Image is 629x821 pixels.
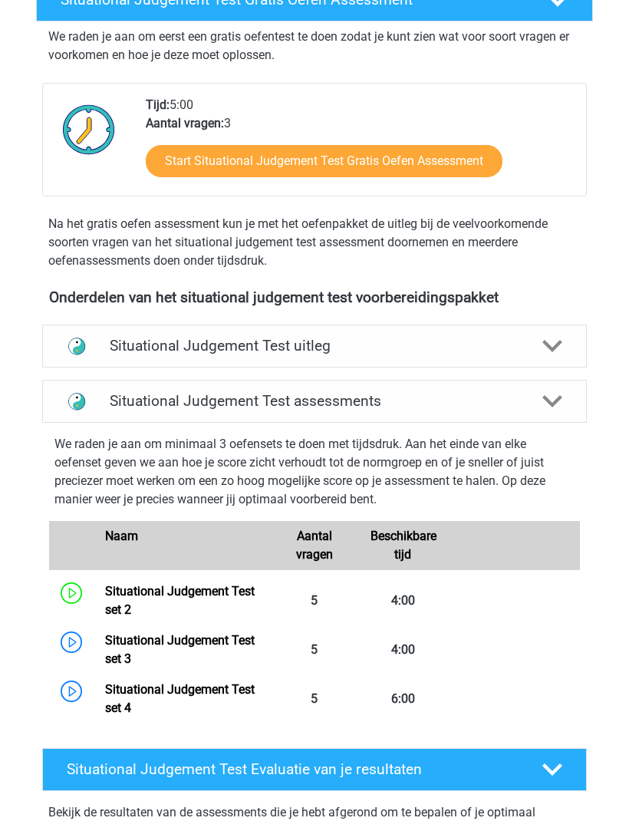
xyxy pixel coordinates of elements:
b: Aantal vragen: [146,117,224,131]
a: Situational Judgement Test set 2 [105,585,255,618]
div: Beschikbare tijd [359,528,447,565]
a: Situational Judgement Test set 4 [105,683,255,716]
a: Situational Judgement Test set 3 [105,634,255,667]
div: Naam [94,528,271,565]
img: situational judgement test assessments [61,387,92,417]
div: 5:00 3 [134,97,585,196]
p: We raden je aan om eerst een gratis oefentest te doen zodat je kunt zien wat voor soort vragen er... [48,28,581,65]
div: Aantal vragen [270,528,358,565]
img: situational judgement test uitleg [61,331,92,362]
div: Na het gratis oefen assessment kun je met het oefenpakket de uitleg bij de veelvoorkomende soorte... [42,216,587,271]
a: Situational Judgement Test Evaluatie van je resultaten [36,749,593,792]
img: Klok [55,97,123,163]
a: assessments Situational Judgement Test assessments [36,381,593,424]
h4: Situational Judgement Test Evaluatie van je resultaten [67,761,519,779]
a: Start Situational Judgement Test Gratis Oefen Assessment [146,146,502,178]
b: Tijd: [146,98,170,113]
p: We raden je aan om minimaal 3 oefensets te doen met tijdsdruk. Aan het einde van elke oefenset ge... [54,436,575,509]
h4: Situational Judgement Test uitleg [110,338,519,355]
a: uitleg Situational Judgement Test uitleg [36,325,593,368]
h4: Onderdelen van het situational judgement test voorbereidingspakket [49,289,580,307]
h4: Situational Judgement Test assessments [110,393,519,410]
